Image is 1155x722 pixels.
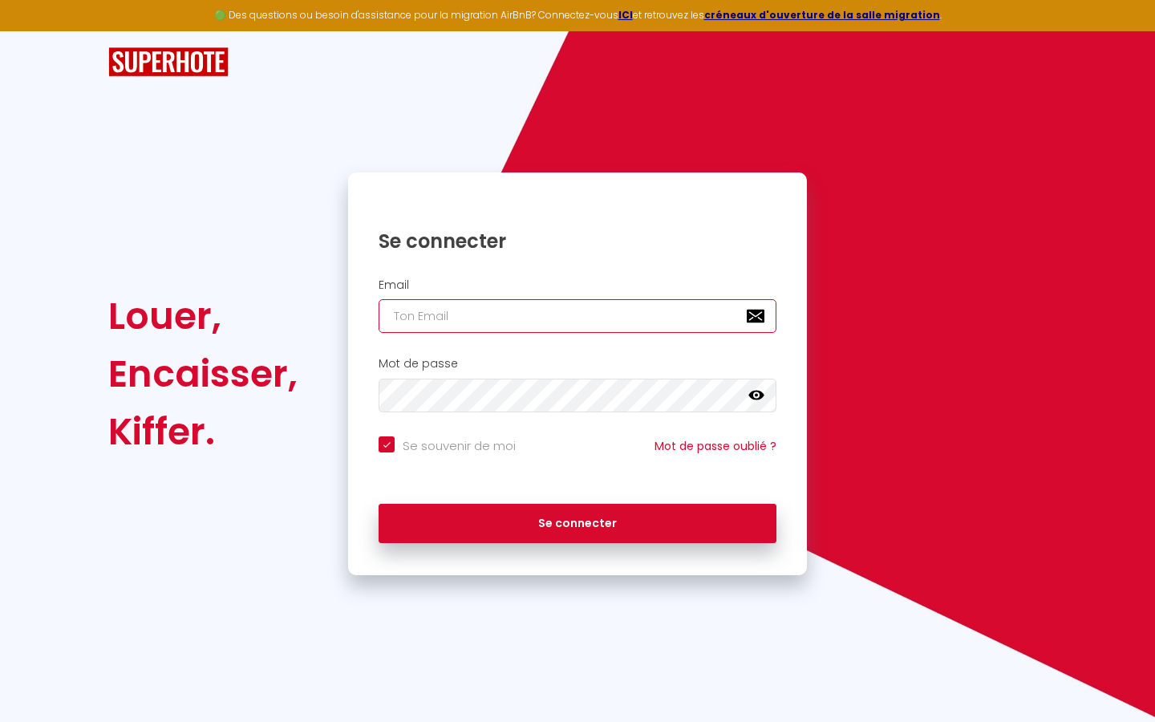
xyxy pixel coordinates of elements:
[108,287,298,345] div: Louer,
[379,229,776,254] h1: Se connecter
[618,8,633,22] a: ICI
[108,403,298,460] div: Kiffer.
[13,6,61,55] button: Ouvrir le widget de chat LiveChat
[108,47,229,77] img: SuperHote logo
[379,299,776,333] input: Ton Email
[108,345,298,403] div: Encaisser,
[379,278,776,292] h2: Email
[379,504,776,544] button: Se connecter
[379,357,776,371] h2: Mot de passe
[654,438,776,454] a: Mot de passe oublié ?
[704,8,940,22] a: créneaux d'ouverture de la salle migration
